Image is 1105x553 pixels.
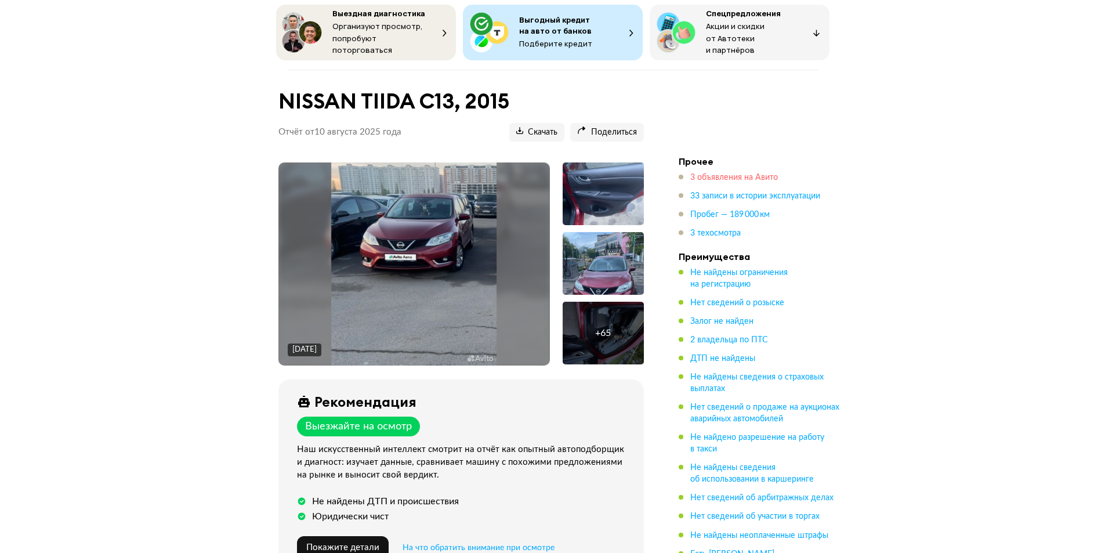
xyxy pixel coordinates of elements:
[690,433,824,453] span: Не найдено разрешение на работу в такси
[292,345,317,355] div: [DATE]
[690,192,820,200] span: 33 записи в истории эксплуатации
[690,174,778,182] span: 3 объявления на Авито
[312,496,459,507] div: Не найдены ДТП и происшествия
[690,211,770,219] span: Пробег — 189 000 км
[278,126,401,138] p: Отчёт от 10 августа 2025 года
[297,443,630,482] div: Наш искусственный интеллект смотрит на отчёт как опытный автоподборщик и диагност: изучает данные...
[463,5,643,60] button: Выгодный кредит на авто от банковПодберите кредит
[312,511,389,522] div: Юридически чист
[650,5,829,60] button: СпецпредложенияАкции и скидки от Автотеки и партнёров
[706,21,765,55] span: Акции и скидки от Автотеки и партнёров
[690,336,768,344] span: 2 владельца по ПТС
[690,512,820,521] span: Нет сведений об участии в торгах
[519,38,592,49] span: Подберите кредит
[278,89,644,114] h1: NISSAN TIIDA C13, 2015
[577,127,637,138] span: Поделиться
[276,5,456,60] button: Выездная диагностикаОрганизуют просмотр, попробуют поторговаться
[332,8,425,19] span: Выездная диагностика
[332,21,423,55] span: Организуют просмотр, попробуют поторговаться
[519,15,592,36] span: Выгодный кредит на авто от банков
[403,544,555,552] span: На что обратить внимание при осмотре
[690,299,784,307] span: Нет сведений о розыске
[690,532,828,540] span: Не найдены неоплаченные штрафы
[690,373,824,393] span: Не найдены сведения о страховых выплатах
[509,123,564,142] button: Скачать
[690,317,753,326] span: Залог не найден
[690,355,755,363] span: ДТП не найдены
[679,156,841,167] h4: Прочее
[595,327,611,339] div: + 65
[516,127,557,138] span: Скачать
[690,269,788,288] span: Не найдены ограничения на регистрацию
[679,251,841,262] h4: Преимущества
[305,420,412,433] div: Выезжайте на осмотр
[314,393,416,410] div: Рекомендация
[306,543,379,552] span: Покажите детали
[570,123,644,142] button: Поделиться
[690,494,834,502] span: Нет сведений об арбитражных делах
[706,8,781,19] span: Спецпредложения
[331,162,497,366] img: Main car
[690,464,814,483] span: Не найдены сведения об использовании в каршеринге
[690,229,741,237] span: 3 техосмотра
[690,403,839,423] span: Нет сведений о продаже на аукционах аварийных автомобилей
